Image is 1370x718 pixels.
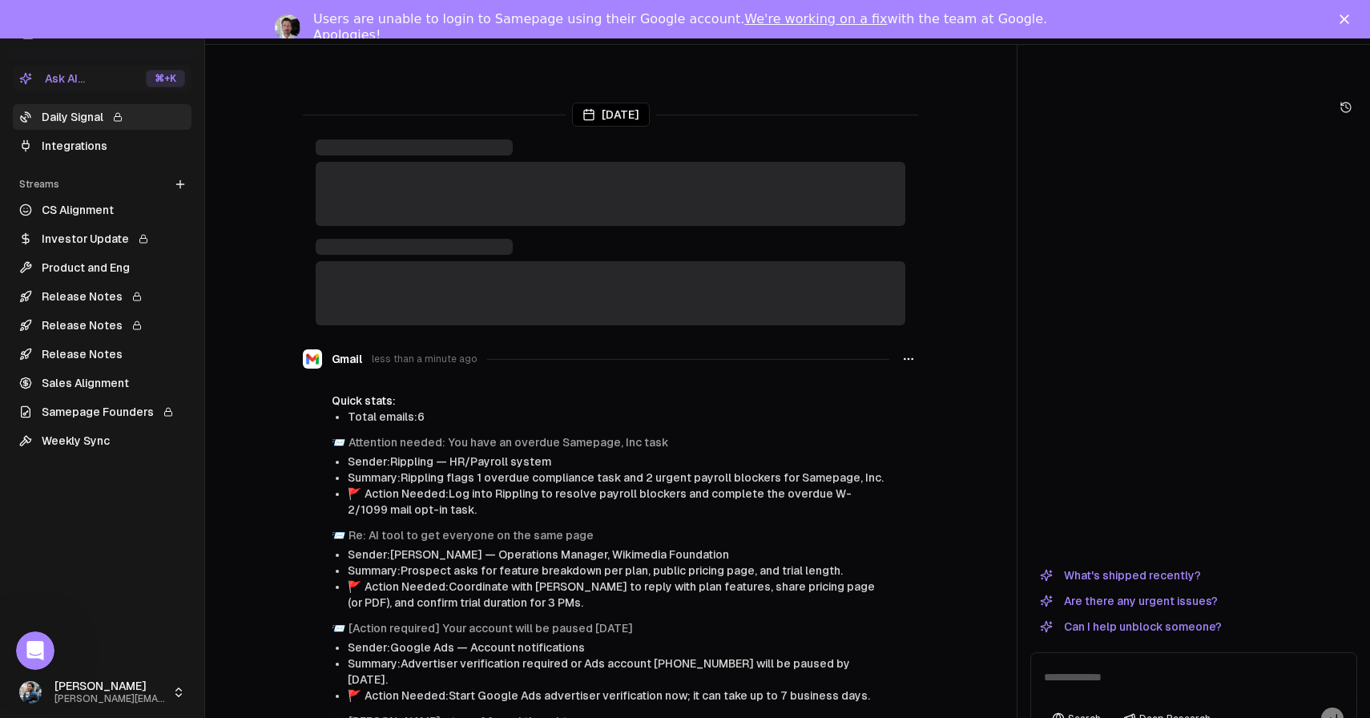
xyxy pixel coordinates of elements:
span: [PERSON_NAME] [54,680,166,694]
span: [PERSON_NAME][EMAIL_ADDRESS] [54,693,166,705]
li: Summary: Advertiser verification required or Ads account [PHONE_NUMBER] will be paused by [DATE]. [348,655,889,688]
div: Streams [13,171,191,197]
div: Users are unable to login to Samepage using their Google account. with the team at Google. Apolog... [313,11,1070,43]
a: Re: AI tool to get everyone on the same page [349,529,594,542]
span: envelope [332,436,345,449]
button: Ask AI...⌘+K [13,66,191,91]
div: Quick stats: [332,393,889,409]
div: ⌘ +K [146,70,185,87]
span: envelope [332,622,345,635]
span: Gmail [332,351,362,367]
li: Summary: Rippling flags 1 overdue compliance task and 2 urgent payroll blockers for Samepage, Inc. [348,470,889,486]
li: Action Needed: Start Google Ads advertiser verification now; it can take up to 7 business days. [348,688,889,704]
li: Action Needed: Coordinate with [PERSON_NAME] to reply with plan features, share pricing page (or ... [348,579,889,611]
li: Action Needed: Log into Rippling to resolve payroll blockers and complete the overdue W-2/1099 ma... [348,486,889,518]
span: less than a minute ago [372,353,477,365]
li: Sender: Rippling — HR/Payroll system [348,454,889,470]
img: Profile image for Paul [275,14,300,40]
img: Gmail [303,349,322,369]
a: Release Notes [13,313,191,338]
a: Daily Signal [13,104,191,130]
span: flag [348,487,361,500]
a: Sales Alignment [13,370,191,396]
button: What's shipped recently? [1030,566,1211,585]
a: Weekly Sync [13,428,191,454]
a: Product and Eng [13,255,191,280]
li: Summary: Prospect asks for feature breakdown per plan, public pricing page, and trial length. [348,563,889,579]
a: CS Alignment [13,197,191,223]
li: Total emails: 6 [348,409,889,425]
img: 1695405595226.jpeg [19,681,42,704]
button: Are there any urgent issues? [1030,591,1227,611]
a: Release Notes [13,284,191,309]
a: We're working on a fix [744,11,887,26]
a: Integrations [13,133,191,159]
span: flag [348,689,361,702]
a: Investor Update [13,226,191,252]
button: Can I help unblock someone? [1030,617,1231,636]
a: [Action required] Your account will be paused [DATE] [349,622,633,635]
div: Close [1340,14,1356,24]
div: Ask AI... [19,71,85,87]
a: Release Notes [13,341,191,367]
span: envelope [332,529,345,542]
li: Sender: Google Ads — Account notifications [348,639,889,655]
a: Attention needed: You have an overdue Samepage, Inc task [349,436,668,449]
li: Sender: [PERSON_NAME] — Operations Manager, Wikimedia Foundation [348,547,889,563]
button: [PERSON_NAME][PERSON_NAME][EMAIL_ADDRESS] [13,673,191,712]
iframe: Intercom live chat [16,631,54,670]
div: [DATE] [572,103,650,127]
span: flag [348,580,361,593]
a: Samepage Founders [13,399,191,425]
